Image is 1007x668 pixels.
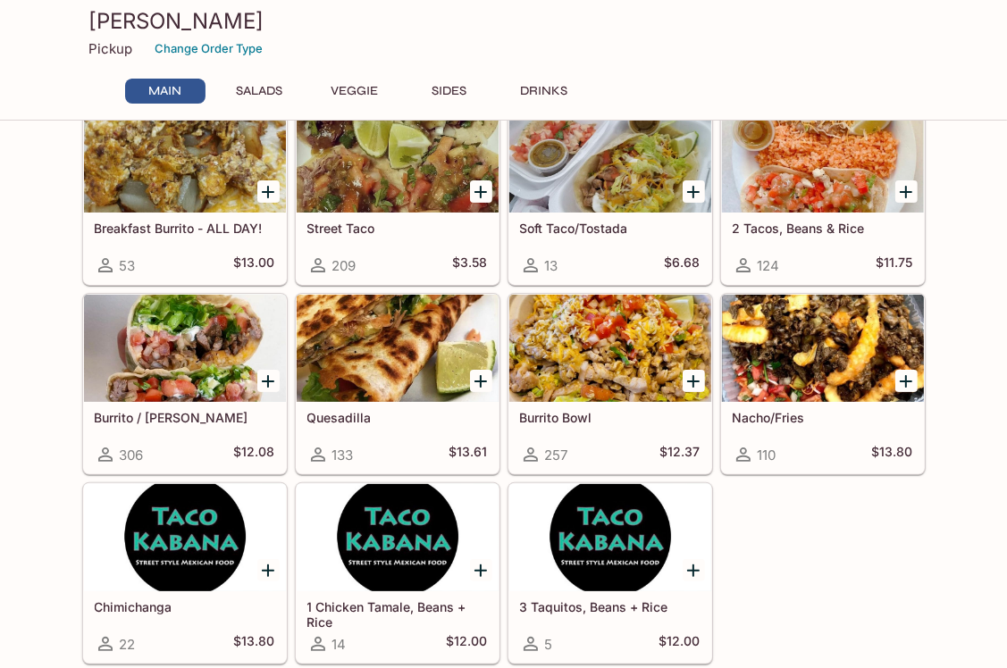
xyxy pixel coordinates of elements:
[95,599,275,614] h5: Chimichanga
[83,294,287,474] a: Burrito / [PERSON_NAME]306$12.08
[120,447,144,463] span: 306
[545,447,568,463] span: 257
[84,484,286,591] div: Chimichanga
[296,483,499,664] a: 1 Chicken Tamale, Beans + Rice14$12.00
[89,40,133,57] p: Pickup
[509,295,711,402] div: Burrito Bowl
[257,370,280,392] button: Add Burrito / Cali Burrito
[95,410,275,425] h5: Burrito / [PERSON_NAME]
[520,221,701,236] h5: Soft Taco/Tostada
[733,221,913,236] h5: 2 Tacos, Beans & Rice
[297,105,499,213] div: Street Taco
[665,255,701,276] h5: $6.68
[147,35,272,63] button: Change Order Type
[660,444,701,465] h5: $12.37
[545,257,558,274] span: 13
[508,104,712,285] a: Soft Taco/Tostada13$6.68
[409,79,490,104] button: Sides
[257,180,280,203] button: Add Breakfast Burrito - ALL DAY!
[83,483,287,664] a: Chimichanga22$13.80
[297,295,499,402] div: Quesadilla
[758,257,780,274] span: 124
[257,559,280,581] button: Add Chimichanga
[520,599,701,614] h5: 3 Taquitos, Beans + Rice
[470,559,492,581] button: Add 1 Chicken Tamale, Beans + Rice
[332,257,357,274] span: 209
[872,444,913,465] h5: $13.80
[895,370,918,392] button: Add Nacho/Fries
[220,79,300,104] button: Salads
[296,104,499,285] a: Street Taco209$3.58
[683,370,705,392] button: Add Burrito Bowl
[120,636,136,653] span: 22
[234,633,275,655] h5: $13.80
[307,221,488,236] h5: Street Taco
[659,633,701,655] h5: $12.00
[520,410,701,425] h5: Burrito Bowl
[95,221,275,236] h5: Breakfast Burrito - ALL DAY!
[234,255,275,276] h5: $13.00
[83,104,287,285] a: Breakfast Burrito - ALL DAY!53$13.00
[296,294,499,474] a: Quesadilla133$13.61
[504,79,584,104] button: Drinks
[120,257,136,274] span: 53
[721,294,925,474] a: Nacho/Fries110$13.80
[470,370,492,392] button: Add Quesadilla
[307,599,488,629] h5: 1 Chicken Tamale, Beans + Rice
[315,79,395,104] button: Veggie
[722,295,924,402] div: Nacho/Fries
[234,444,275,465] h5: $12.08
[508,294,712,474] a: Burrito Bowl257$12.37
[508,483,712,664] a: 3 Taquitos, Beans + Rice5$12.00
[509,105,711,213] div: Soft Taco/Tostada
[84,105,286,213] div: Breakfast Burrito - ALL DAY!
[297,484,499,591] div: 1 Chicken Tamale, Beans + Rice
[721,104,925,285] a: 2 Tacos, Beans & Rice124$11.75
[84,295,286,402] div: Burrito / Cali Burrito
[683,559,705,581] button: Add 3 Taquitos, Beans + Rice
[449,444,488,465] h5: $13.61
[545,636,553,653] span: 5
[895,180,918,203] button: Add 2 Tacos, Beans & Rice
[125,79,206,104] button: Main
[509,484,711,591] div: 3 Taquitos, Beans + Rice
[332,447,354,463] span: 133
[733,410,913,425] h5: Nacho/Fries
[683,180,705,203] button: Add Soft Taco/Tostada
[447,633,488,655] h5: $12.00
[89,7,919,35] h3: [PERSON_NAME]
[877,255,913,276] h5: $11.75
[722,105,924,213] div: 2 Tacos, Beans & Rice
[332,636,347,653] span: 14
[453,255,488,276] h5: $3.58
[307,410,488,425] h5: Quesadilla
[758,447,776,463] span: 110
[470,180,492,203] button: Add Street Taco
